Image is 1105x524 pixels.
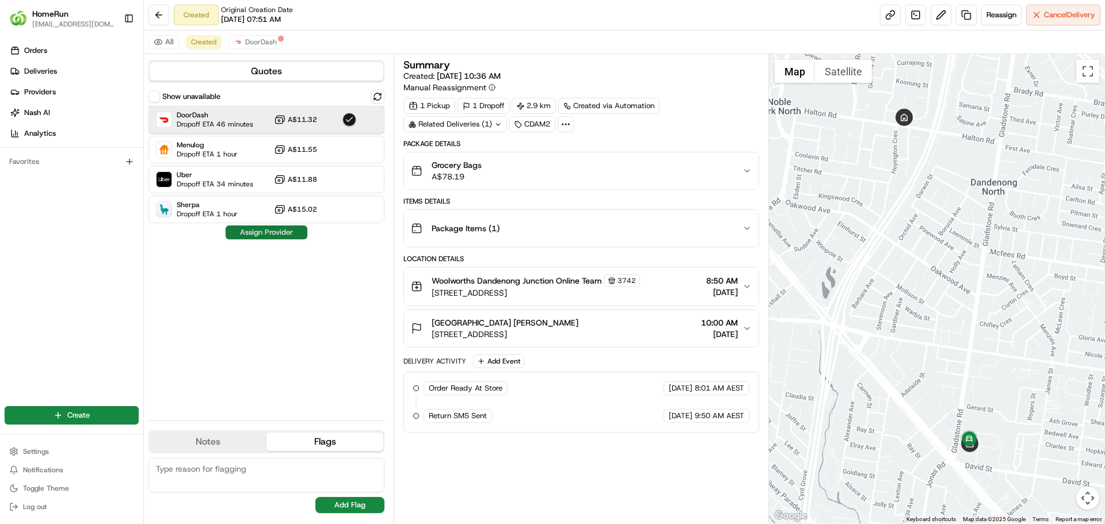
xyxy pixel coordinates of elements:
[24,128,56,139] span: Analytics
[1076,487,1099,510] button: Map camera controls
[403,82,486,93] span: Manual Reassignment
[1076,60,1099,83] button: Toggle fullscreen view
[148,35,179,49] button: All
[432,275,602,286] span: Woolworths Dandenong Junction Online Team
[403,197,759,206] div: Items Details
[177,170,253,179] span: Uber
[157,202,172,217] img: Sherpa
[162,91,220,102] label: Show unavailable
[23,484,69,493] span: Toggle Theme
[403,357,466,366] div: Delivery Activity
[5,5,119,32] button: HomeRunHomeRun[EMAIL_ADDRESS][DOMAIN_NAME]
[221,5,293,14] span: Original Creation Date
[473,354,524,368] button: Add Event
[706,286,738,298] span: [DATE]
[1026,5,1100,25] button: CancelDelivery
[1044,10,1095,20] span: Cancel Delivery
[5,480,139,496] button: Toggle Theme
[815,60,872,83] button: Show satellite imagery
[618,276,636,285] span: 3742
[706,275,738,286] span: 8:50 AM
[191,37,216,47] span: Created
[958,428,981,451] div: 1
[432,287,640,299] span: [STREET_ADDRESS]
[432,223,500,234] span: Package Items ( 1 )
[177,179,253,189] span: Dropoff ETA 34 minutes
[403,139,759,148] div: Package Details
[986,10,1016,20] span: Reassign
[432,317,578,328] span: [GEOGRAPHIC_DATA] [PERSON_NAME]
[403,116,507,132] div: Related Deliveries (1)
[772,508,810,523] a: Open this area in Google Maps (opens a new window)
[432,171,482,182] span: A$78.19
[288,205,317,214] span: A$15.02
[404,210,758,247] button: Package Items (1)
[23,502,47,511] span: Log out
[150,62,383,81] button: Quotes
[9,9,28,28] img: HomeRun
[24,66,57,77] span: Deliveries
[288,115,317,124] span: A$11.32
[177,140,238,150] span: Menulog
[458,98,509,114] div: 1 Dropoff
[266,433,383,451] button: Flags
[24,45,47,56] span: Orders
[150,433,266,451] button: Notes
[669,411,692,421] span: [DATE]
[695,383,744,393] span: 8:01 AM AEST
[186,35,222,49] button: Created
[981,5,1022,25] button: Reassign
[228,35,282,49] button: DoorDash
[32,8,68,20] button: HomeRun
[701,317,738,328] span: 10:00 AM
[701,328,738,340] span: [DATE]
[1056,516,1102,522] a: Report a map error
[404,152,758,189] button: Grocery BagsA$78.19
[963,516,1026,522] span: Map data ©2025 Google
[32,20,115,29] button: [EMAIL_ADDRESS][DOMAIN_NAME]
[274,174,317,185] button: A$11.88
[512,98,556,114] div: 2.9 km
[5,152,139,171] div: Favorites
[24,87,56,97] span: Providers
[429,411,487,421] span: Return SMS Sent
[558,98,660,114] a: Created via Automation
[404,310,758,347] button: [GEOGRAPHIC_DATA] [PERSON_NAME][STREET_ADDRESS]10:00 AM[DATE]
[23,447,49,456] span: Settings
[274,144,317,155] button: A$11.55
[177,120,253,129] span: Dropoff ETA 46 minutes
[177,110,253,120] span: DoorDash
[288,145,317,154] span: A$11.55
[429,383,502,393] span: Order Ready At Store
[274,204,317,215] button: A$15.02
[404,267,758,305] button: Woolworths Dandenong Junction Online Team3742[STREET_ADDRESS]8:50 AM[DATE]
[5,443,139,460] button: Settings
[906,515,956,523] button: Keyboard shortcuts
[432,159,482,171] span: Grocery Bags
[157,172,172,187] img: Uber
[24,108,50,118] span: Nash AI
[5,499,139,515] button: Log out
[403,60,450,70] h3: Summary
[177,200,238,209] span: Sherpa
[403,70,501,82] span: Created:
[177,209,238,219] span: Dropoff ETA 1 hour
[403,98,455,114] div: 1 Pickup
[437,71,501,81] span: [DATE] 10:36 AM
[315,497,384,513] button: Add Flag
[157,112,172,127] img: DoorDash
[5,83,143,101] a: Providers
[669,383,692,393] span: [DATE]
[432,328,578,340] span: [STREET_ADDRESS]
[67,410,90,420] span: Create
[23,465,63,475] span: Notifications
[896,109,913,126] div: 2
[157,142,172,157] img: Menulog
[1032,516,1049,522] a: Terms
[695,411,744,421] span: 9:50 AM AEST
[221,14,281,25] span: [DATE] 07:51 AM
[274,114,317,125] button: A$11.32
